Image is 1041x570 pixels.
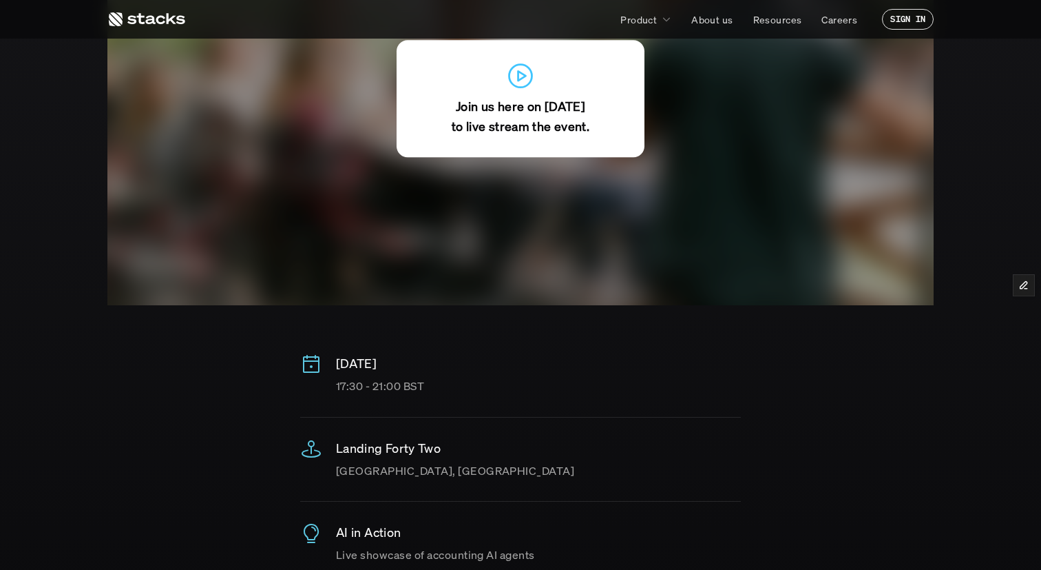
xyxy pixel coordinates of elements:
[336,438,741,458] p: Landing Forty Two
[456,98,585,114] strong: Join us here on [DATE]
[452,118,589,134] strong: to live stream the event.
[683,7,741,32] a: About us
[1013,275,1034,296] button: Edit Framer Content
[336,522,741,542] p: AI in Action
[336,376,741,396] p: 17:30 - 21:00 BST
[821,12,857,27] p: Careers
[753,12,802,27] p: Resources
[336,354,741,374] p: [DATE]
[336,461,741,481] p: [GEOGRAPHIC_DATA], [GEOGRAPHIC_DATA]
[813,7,865,32] a: Careers
[890,14,925,24] p: SIGN IN
[745,7,810,32] a: Resources
[336,545,741,565] p: Live showcase of accounting AI agents
[882,9,934,30] a: SIGN IN
[691,12,733,27] p: About us
[620,12,657,27] p: Product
